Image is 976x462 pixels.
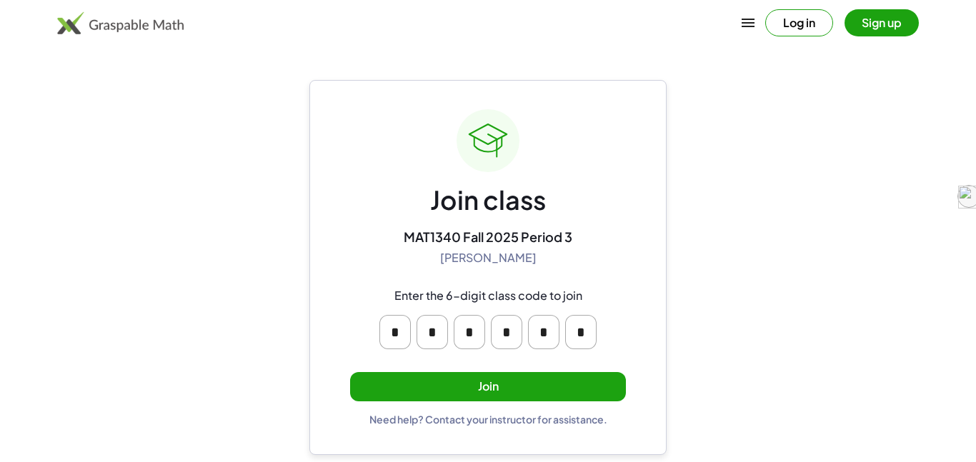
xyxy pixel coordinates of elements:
[350,372,626,401] button: Join
[454,315,485,349] input: Please enter OTP character 3
[430,184,546,217] div: Join class
[404,229,572,245] div: MAT1340 Fall 2025 Period 3
[528,315,559,349] input: Please enter OTP character 5
[379,315,411,349] input: Please enter OTP character 1
[765,9,833,36] button: Log in
[491,315,522,349] input: Please enter OTP character 4
[845,9,919,36] button: Sign up
[394,288,582,303] div: Enter the 6-digit class code to join
[417,315,448,349] input: Please enter OTP character 2
[440,251,537,266] div: [PERSON_NAME]
[565,315,597,349] input: Please enter OTP character 6
[369,413,607,426] div: Need help? Contact your instructor for assistance.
